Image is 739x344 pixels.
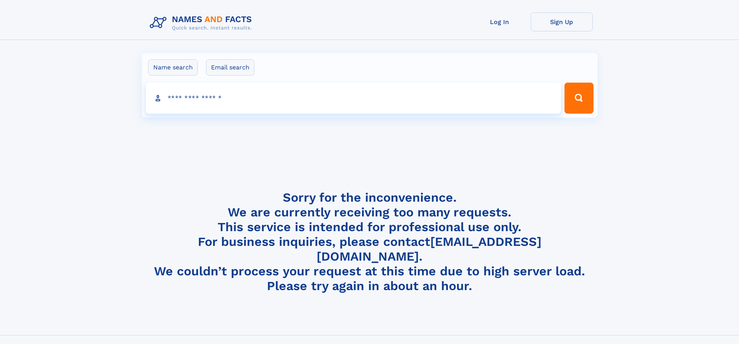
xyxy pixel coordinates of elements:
[147,12,258,33] img: Logo Names and Facts
[146,83,561,114] input: search input
[206,59,254,76] label: Email search
[531,12,593,31] a: Sign Up
[564,83,593,114] button: Search Button
[469,12,531,31] a: Log In
[147,190,593,294] h4: Sorry for the inconvenience. We are currently receiving too many requests. This service is intend...
[148,59,198,76] label: Name search
[317,234,542,264] a: [EMAIL_ADDRESS][DOMAIN_NAME]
